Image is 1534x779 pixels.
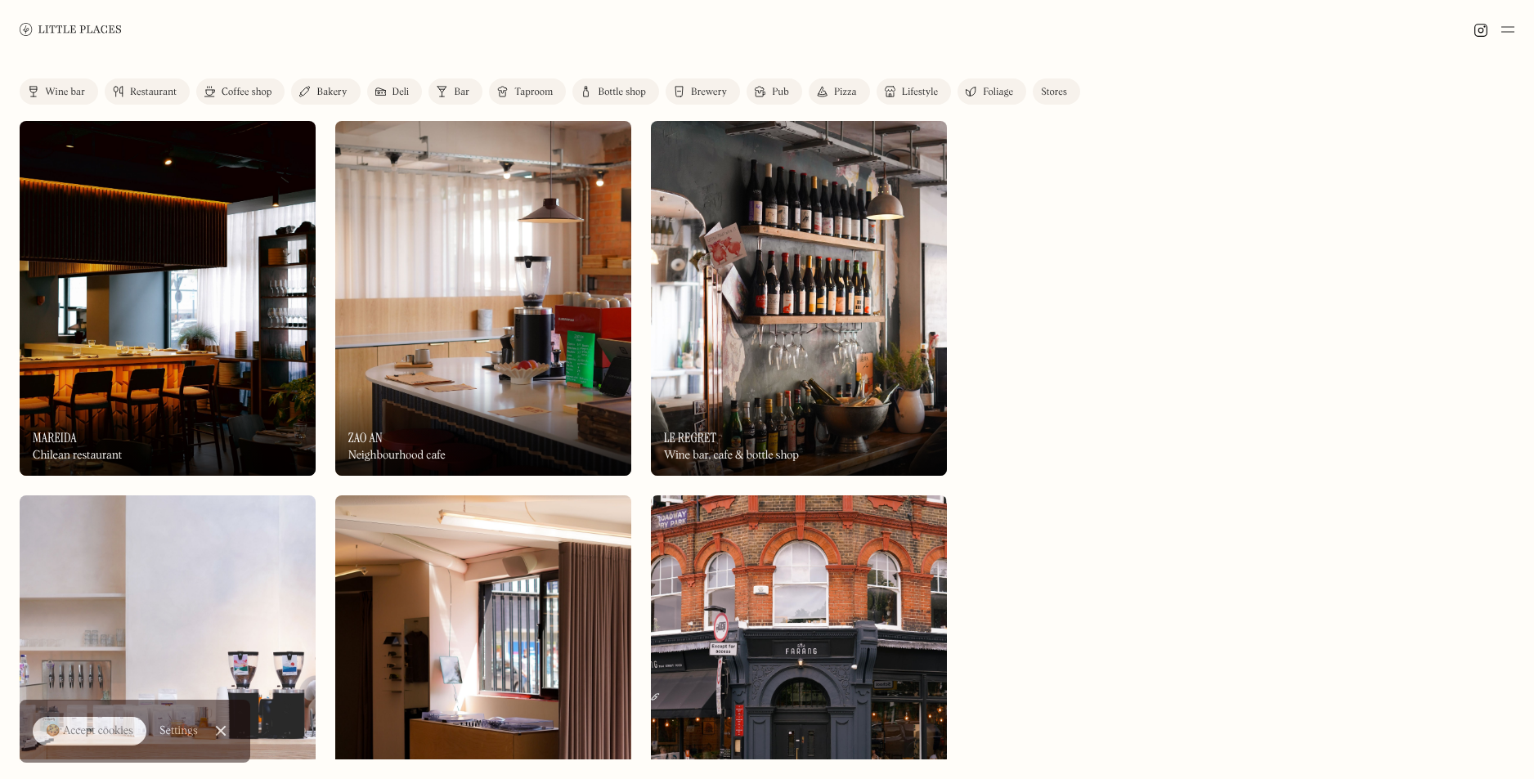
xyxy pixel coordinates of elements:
div: 🍪 Accept cookies [46,723,133,740]
div: Wine bar, cafe & bottle shop [664,449,799,463]
a: Zao AnZao AnZao AnNeighbourhood cafe [335,121,631,476]
a: Settings [159,713,198,750]
a: Wine bar [20,78,98,105]
div: Wine bar [45,87,85,97]
div: Bar [454,87,469,97]
a: Brewery [666,78,740,105]
a: Coffee shop [196,78,285,105]
div: Lifestyle [902,87,938,97]
a: Stores [1033,78,1080,105]
a: Deli [367,78,423,105]
h3: Zao An [348,430,383,445]
div: Bottle shop [598,87,646,97]
div: Taproom [514,87,553,97]
div: Chilean restaurant [33,449,122,463]
a: Pub [747,78,802,105]
a: Foliage [958,78,1026,105]
div: Coffee shop [222,87,271,97]
img: Le Regret [651,121,947,476]
div: Settings [159,725,198,736]
div: Pizza [834,87,857,97]
div: Deli [392,87,410,97]
img: Zao An [335,121,631,476]
a: 🍪 Accept cookies [33,717,146,746]
a: Lifestyle [877,78,951,105]
div: Brewery [691,87,727,97]
img: Mareida [20,121,316,476]
div: Neighbourhood cafe [348,449,446,463]
a: Bakery [291,78,360,105]
div: Stores [1041,87,1067,97]
div: Restaurant [130,87,177,97]
a: Close Cookie Popup [204,714,237,747]
h3: Le Regret [664,430,716,445]
a: Restaurant [105,78,190,105]
h3: Mareida [33,430,77,445]
a: Pizza [809,78,870,105]
div: Bakery [316,87,347,97]
a: MareidaMareidaMareidaChilean restaurant [20,121,316,476]
a: Bottle shop [572,78,659,105]
div: Pub [772,87,789,97]
a: Taproom [489,78,566,105]
div: Close Cookie Popup [220,731,221,732]
div: Foliage [983,87,1013,97]
a: Bar [428,78,482,105]
a: Le RegretLe RegretLe RegretWine bar, cafe & bottle shop [651,121,947,476]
